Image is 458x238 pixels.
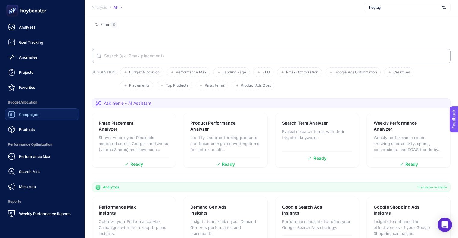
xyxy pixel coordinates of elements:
span: Reports [5,196,79,208]
p: Performance insights to refine your Google Search Ads strategy. [282,218,352,230]
h3: Performance Max Insights [99,204,150,216]
span: Placements [129,83,149,88]
a: Search Ads [5,165,79,178]
a: Anomalies [5,51,79,63]
span: Ready [405,162,418,166]
span: Products [19,127,35,132]
span: Pmax Optimization [286,70,318,75]
span: Campaigns [19,112,39,117]
p: Insights to enhance the effectiveness of your Google Shopping campaigns. [374,218,444,236]
span: 0 [113,22,115,27]
img: svg%3e [442,5,446,11]
span: Analyzes [103,185,119,190]
span: Search Ads [19,169,40,174]
span: Meta Ads [19,184,36,189]
h3: Weekly Performance Analyzer [374,120,425,132]
p: Evaluate search terms with their targeted keywords [282,128,352,141]
span: Pmax terms [205,83,225,88]
p: Optimize your Performance Max Campaigns with the in-depth pmax insights. [99,218,169,236]
a: Favorites [5,81,79,93]
span: Anomalies [19,55,38,60]
a: Weekly Performance Reports [5,208,79,220]
h3: Pmax Placement Analyzer [99,120,150,132]
span: Analyses [19,25,36,29]
h3: SUGGESTIONS [92,70,118,90]
span: Product Ads Cost [241,83,271,88]
span: Analysis [92,5,107,10]
a: Projects [5,66,79,78]
span: Koçtaş [369,5,440,10]
a: Performance Max [5,150,79,162]
a: Campaigns [5,108,79,120]
span: Ready [222,162,235,166]
a: Pmax Placement AnalyzerShows where your Pmax ads appeared across Google's networks (videos & apps... [92,113,176,168]
a: Product Performance AnalyzerIdentify underperforming products and focus on high-converting items ... [183,113,267,168]
span: Landing Page [223,70,246,75]
span: Favorites [19,85,35,90]
span: Ask Genie - AI Assistant [104,100,151,106]
a: Analyses [5,21,79,33]
p: Weekly performance report showing user activity, spend, conversions, and ROAS trends by week. [374,134,444,153]
p: Insights to maximize your Demand Gen Ads performance and placements. [190,218,260,236]
span: Weekly Performance Reports [19,211,71,216]
span: / [110,5,111,10]
span: Goal Tracking [19,40,43,45]
p: Shows where your Pmax ads appeared across Google's networks (videos & apps) and how each placemen... [99,134,169,153]
span: Performance Optimization [5,138,79,150]
span: Creatives [393,70,410,75]
a: Meta Ads [5,181,79,193]
span: Ready [313,156,326,160]
span: Feedback [4,2,23,7]
h3: Google Search Ads Insights [282,204,333,216]
div: Open Intercom Messenger [438,218,452,232]
a: Products [5,123,79,135]
span: Budget Allocation [129,70,160,75]
input: Search [103,54,446,58]
a: Goal Tracking [5,36,79,48]
button: Filter0 [92,20,119,29]
h3: Demand Gen Ads Insights [190,204,241,216]
span: Google Ads Optimization [335,70,377,75]
span: Projects [19,70,33,75]
span: Budget Allocation [5,96,79,108]
a: Weekly Performance AnalyzerWeekly performance report showing user activity, spend, conversions, a... [366,113,451,168]
h3: Google Shopping Ads Insights [374,204,425,216]
h3: Product Performance Analyzer [190,120,242,132]
span: Filter [101,23,109,27]
span: 11 analyzes available [417,185,447,190]
span: Performance Max [176,70,206,75]
h3: Search Term Analyzer [282,120,328,126]
p: Identify underperforming products and focus on high-converting items for better results. [190,134,260,153]
a: Search Term AnalyzerEvaluate search terms with their targeted keywordsReady [275,113,359,168]
span: Ready [130,162,143,166]
div: All [114,5,122,10]
span: Performance Max [19,154,50,159]
span: SEO [262,70,270,75]
span: Top Products [166,83,188,88]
